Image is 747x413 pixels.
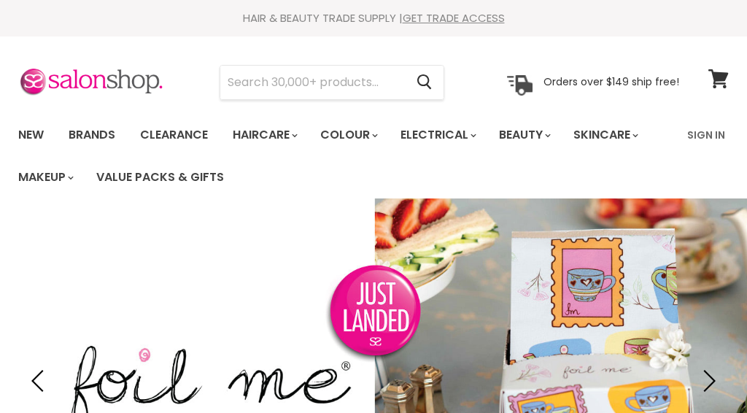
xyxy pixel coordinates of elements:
[7,120,55,150] a: New
[220,65,444,100] form: Product
[222,120,306,150] a: Haircare
[543,75,679,88] p: Orders over $149 ship free!
[678,120,734,150] a: Sign In
[7,114,678,198] ul: Main menu
[85,162,235,193] a: Value Packs & Gifts
[309,120,387,150] a: Colour
[403,10,505,26] a: GET TRADE ACCESS
[488,120,560,150] a: Beauty
[58,120,126,150] a: Brands
[129,120,219,150] a: Clearance
[562,120,647,150] a: Skincare
[7,162,82,193] a: Makeup
[692,366,721,395] button: Next
[390,120,485,150] a: Electrical
[26,366,55,395] button: Previous
[405,66,444,99] button: Search
[220,66,405,99] input: Search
